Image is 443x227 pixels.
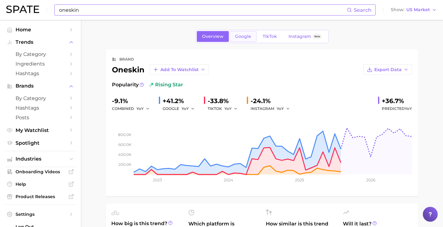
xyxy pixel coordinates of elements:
a: Home [5,25,76,34]
button: YoY [182,105,195,112]
tspan: 2025 [295,178,304,182]
span: Product Releases [16,194,65,199]
div: -9.1% [112,96,154,106]
span: Predicted [382,105,412,112]
span: Show [391,8,404,11]
span: Export Data [374,67,402,72]
span: YoY [405,106,412,111]
a: Hashtags [5,103,76,113]
span: Trends [16,39,65,45]
span: by Category [16,51,65,57]
span: Add to Watchlist [160,67,199,72]
div: oneskin [112,64,209,75]
span: My Watchlist [16,127,65,133]
button: YoY [136,105,150,112]
span: Settings [16,211,65,217]
span: US Market [406,8,430,11]
span: Google [235,34,251,39]
button: Trends [5,38,76,47]
span: YoY [224,106,232,111]
div: brand [119,56,134,63]
div: +41.2% [163,96,199,106]
div: +36.7% [382,96,412,106]
span: Ingredients [16,61,65,67]
a: Onboarding Videos [5,167,76,176]
a: Posts [5,113,76,122]
button: Industries [5,154,76,164]
span: by Category [16,95,65,101]
div: combined [112,105,154,112]
a: Help [5,179,76,189]
img: rising star [149,82,154,87]
a: Ingredients [5,59,76,69]
a: Spotlight [5,138,76,148]
div: -33.8% [208,96,242,106]
span: Industries [16,156,65,162]
img: SPATE [6,6,39,13]
a: by Category [5,93,76,103]
span: Posts [16,115,65,120]
a: by Category [5,49,76,59]
tspan: 2026 [366,178,375,182]
span: TikTok [263,34,277,39]
span: Help [16,181,65,187]
span: Beta [314,34,320,39]
tspan: 2024 [224,178,233,182]
div: GOOGLE [163,105,199,112]
a: Hashtags [5,69,76,78]
button: Export Data [363,64,412,75]
span: Home [16,27,65,33]
a: Overview [197,31,229,42]
span: Brands [16,83,65,89]
button: Brands [5,81,76,91]
button: YoY [277,105,290,112]
button: Add to Watchlist [150,64,209,75]
div: -24.1% [251,96,294,106]
span: Overview [202,34,224,39]
span: YoY [277,106,284,111]
a: My Watchlist [5,125,76,135]
a: Google [230,31,256,42]
span: Popularity [112,81,139,89]
span: Instagram [288,34,311,39]
span: Hashtags [16,105,65,111]
input: Search here for a brand, industry, or ingredient [58,5,347,15]
a: Settings [5,210,76,219]
span: Hashtags [16,70,65,76]
button: YoY [224,105,238,112]
button: ShowUS Market [389,6,438,14]
span: YoY [182,106,189,111]
div: INSTAGRAM [251,105,294,112]
span: Spotlight [16,140,65,146]
span: rising star [149,81,183,89]
a: TikTok [257,31,282,42]
span: YoY [136,106,144,111]
tspan: 2023 [153,178,162,182]
div: TIKTOK [208,105,242,112]
a: Product Releases [5,192,76,201]
span: Search [354,7,371,13]
a: InstagramBeta [283,31,327,42]
span: Onboarding Videos [16,169,65,175]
